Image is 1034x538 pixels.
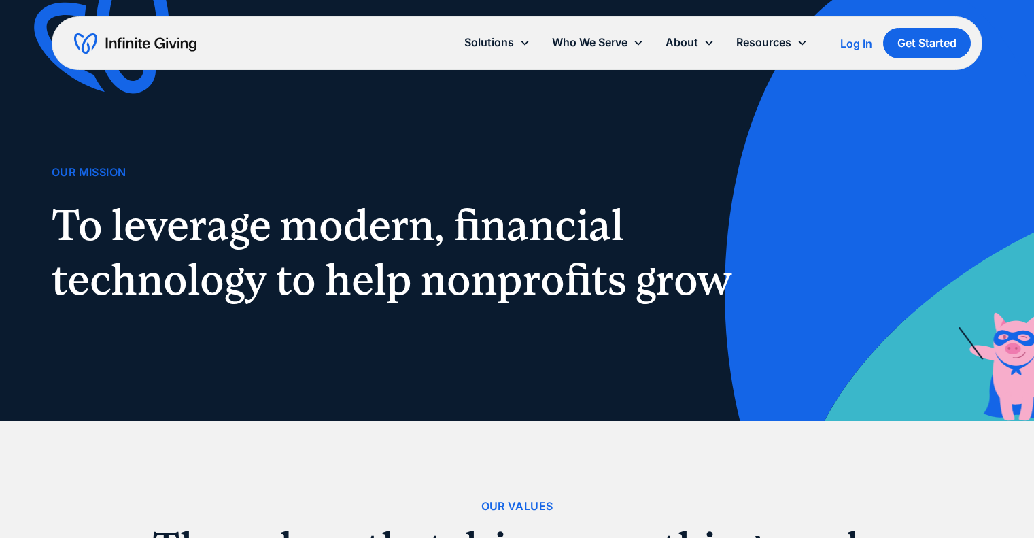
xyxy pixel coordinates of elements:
div: Our Mission [52,163,126,182]
div: Who We Serve [552,33,627,52]
div: Log In [840,38,872,49]
div: About [666,33,698,52]
a: Get Started [883,28,971,58]
a: Log In [840,35,872,52]
div: Resources [736,33,791,52]
div: Our Values [481,497,553,516]
div: Solutions [464,33,514,52]
h1: To leverage modern, financial technology to help nonprofits grow [52,198,748,307]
